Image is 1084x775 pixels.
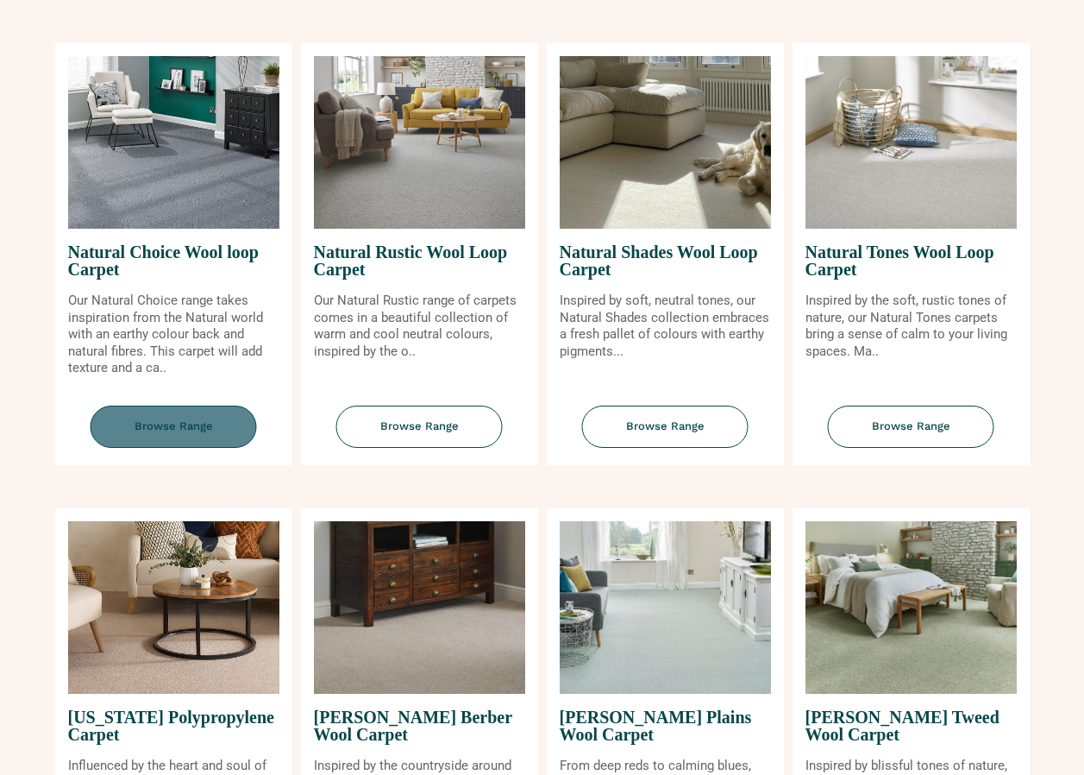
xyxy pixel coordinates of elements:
a: Browse Range [301,406,538,465]
img: Natural Shades Wool Loop Carpet [560,56,771,229]
span: [PERSON_NAME] Tweed Wool Carpet [805,694,1017,758]
a: Browse Range [547,406,784,465]
span: Browse Range [91,406,257,448]
img: Tomkinson Berber Wool Carpet [314,521,525,694]
img: Natural Rustic Wool Loop Carpet [314,56,525,229]
p: Our Natural Rustic range of carpets comes in a beautiful collection of warm and cool neutral colo... [314,293,525,360]
p: Inspired by soft, neutral tones, our Natural Shades collection embraces a fresh pallet of colours... [560,293,771,360]
span: Browse Range [582,406,749,448]
span: Browse Range [828,406,994,448]
span: Natural Choice Wool loop Carpet [68,229,279,293]
span: Natural Rustic Wool Loop Carpet [314,229,525,293]
span: Natural Shades Wool Loop Carpet [560,229,771,293]
span: [PERSON_NAME] Berber Wool Carpet [314,694,525,758]
span: [US_STATE] Polypropylene Carpet [68,694,279,758]
a: Browse Range [55,406,292,465]
span: Browse Range [336,406,503,448]
span: Natural Tones Wool Loop Carpet [805,229,1017,293]
span: [PERSON_NAME] Plains Wool Carpet [560,694,771,758]
p: Inspired by the soft, rustic tones of nature, our Natural Tones carpets bring a sense of calm to ... [805,293,1017,360]
img: Tomkinson Plains Wool Carpet [560,521,771,694]
img: Puerto Rico Polypropylene Carpet [68,521,279,694]
p: Our Natural Choice range takes inspiration from the Natural world with an earthy colour back and ... [68,293,279,377]
a: Browse Range [793,406,1030,465]
img: Tomkinson Tweed Wool Carpet [805,521,1017,694]
img: Natural Choice Wool loop Carpet [68,56,279,229]
img: Natural Tones Wool Loop Carpet [805,56,1017,229]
